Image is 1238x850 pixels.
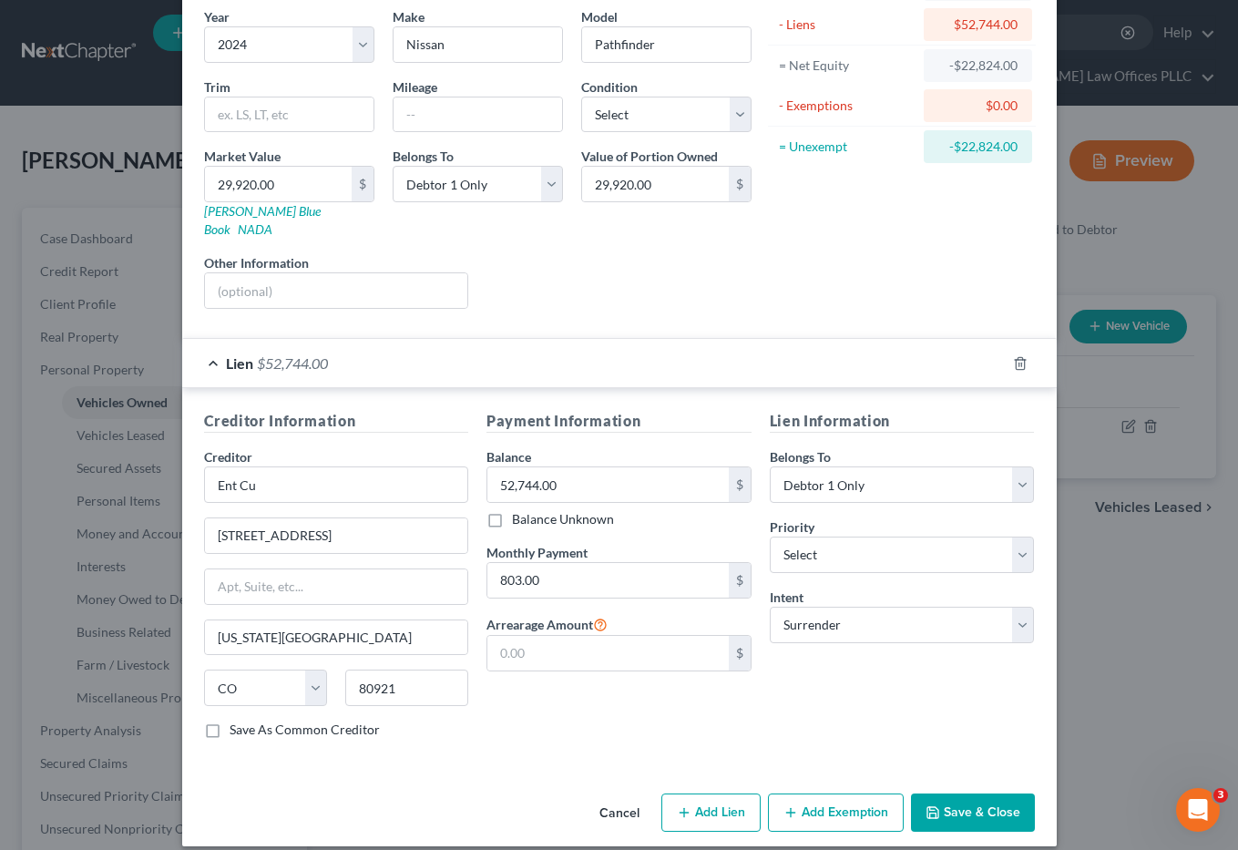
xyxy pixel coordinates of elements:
[512,510,614,528] label: Balance Unknown
[779,15,916,34] div: - Liens
[779,97,916,115] div: - Exemptions
[938,97,1018,115] div: $0.00
[770,519,814,535] span: Priority
[393,77,437,97] label: Mileage
[770,410,1035,433] h5: Lien Information
[393,148,454,164] span: Belongs To
[486,613,608,635] label: Arrearage Amount
[204,253,309,272] label: Other Information
[582,167,729,201] input: 0.00
[486,543,588,562] label: Monthly Payment
[487,467,729,502] input: 0.00
[238,221,272,237] a: NADA
[938,138,1018,156] div: -$22,824.00
[487,563,729,598] input: 0.00
[585,795,654,832] button: Cancel
[938,56,1018,75] div: -$22,824.00
[1213,788,1228,803] span: 3
[204,77,230,97] label: Trim
[911,794,1035,832] button: Save & Close
[204,7,230,26] label: Year
[205,620,468,655] input: Enter city...
[230,721,380,739] label: Save As Common Creditor
[226,354,253,372] span: Lien
[779,138,916,156] div: = Unexempt
[581,7,618,26] label: Model
[487,636,729,671] input: 0.00
[394,27,562,62] input: ex. Nissan
[345,670,468,706] input: Enter zip...
[204,203,321,237] a: [PERSON_NAME] Blue Book
[581,147,718,166] label: Value of Portion Owned
[486,410,752,433] h5: Payment Information
[729,563,751,598] div: $
[938,15,1018,34] div: $52,744.00
[768,794,904,832] button: Add Exemption
[770,588,803,607] label: Intent
[729,167,751,201] div: $
[582,27,751,62] input: ex. Altima
[393,9,425,25] span: Make
[205,518,468,553] input: Enter address...
[581,77,638,97] label: Condition
[770,449,831,465] span: Belongs To
[352,167,373,201] div: $
[204,449,252,465] span: Creditor
[661,794,761,832] button: Add Lien
[779,56,916,75] div: = Net Equity
[257,354,328,372] span: $52,744.00
[205,167,352,201] input: 0.00
[1176,788,1220,832] iframe: Intercom live chat
[729,467,751,502] div: $
[729,636,751,671] div: $
[205,569,468,604] input: Apt, Suite, etc...
[204,410,469,433] h5: Creditor Information
[204,147,281,166] label: Market Value
[204,466,469,503] input: Search creditor by name...
[486,447,531,466] label: Balance
[394,97,562,132] input: --
[205,273,468,308] input: (optional)
[205,97,373,132] input: ex. LS, LT, etc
